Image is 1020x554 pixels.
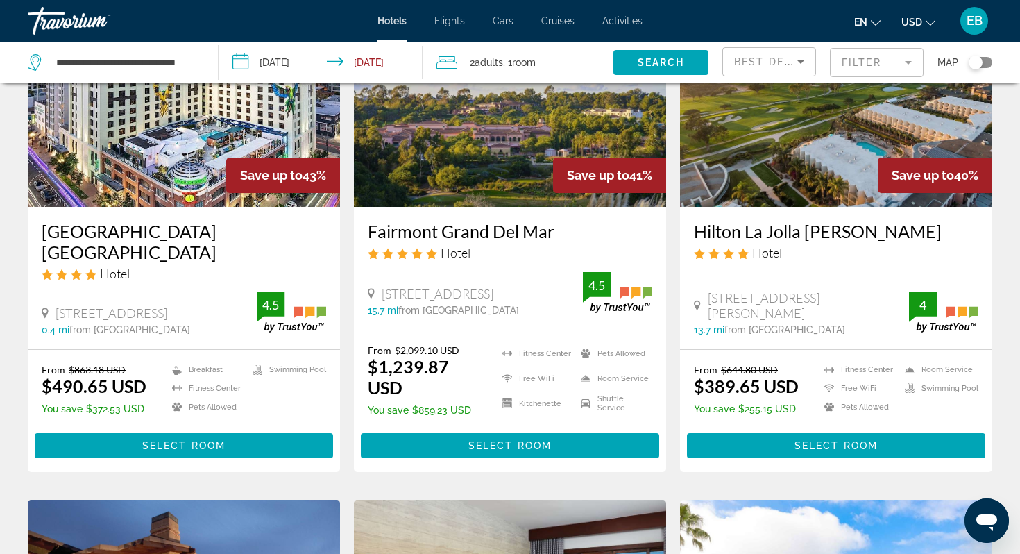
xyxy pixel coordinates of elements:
span: 13.7 mi [694,324,724,335]
a: Hilton La Jolla [PERSON_NAME] [694,221,978,242]
span: Select Room [468,440,552,451]
li: Swimming Pool [898,383,978,394]
li: Room Service [574,369,652,387]
a: Cruises [541,15,575,26]
span: 0.4 mi [42,324,69,335]
a: Cars [493,15,513,26]
button: Select Room [361,433,659,458]
p: $859.23 USD [368,405,485,416]
span: From [368,344,391,356]
span: 15.7 mi [368,305,398,316]
a: [GEOGRAPHIC_DATA] [GEOGRAPHIC_DATA] [42,221,326,262]
span: Save up to [567,168,629,183]
li: Free WiFi [817,383,898,394]
button: Change currency [901,12,935,32]
div: 40% [878,158,992,193]
a: Fairmont Grand Del Mar [368,221,652,242]
li: Kitchenette [495,394,574,412]
img: trustyou-badge.svg [583,272,652,313]
button: Select Room [35,433,333,458]
div: 4.5 [583,277,611,294]
li: Fitness Center [165,383,246,394]
span: from [GEOGRAPHIC_DATA] [69,324,190,335]
a: Travorium [28,3,167,39]
li: Pets Allowed [165,401,246,413]
span: Activities [602,15,643,26]
span: Save up to [240,168,303,183]
span: From [694,364,717,376]
span: You save [694,403,735,414]
img: trustyou-badge.svg [909,292,978,333]
span: Map [937,53,958,72]
span: Room [512,57,536,68]
li: Room Service [898,364,978,376]
del: $644.80 USD [721,364,778,376]
button: Filter [830,47,924,78]
a: Select Room [687,437,985,452]
span: en [854,17,867,28]
ins: $389.65 USD [694,376,799,396]
p: $255.15 USD [694,403,799,414]
p: $372.53 USD [42,403,146,414]
li: Breakfast [165,364,246,376]
span: from [GEOGRAPHIC_DATA] [724,324,845,335]
button: Select Room [687,433,985,458]
div: 4 [909,296,937,313]
li: Free WiFi [495,369,574,387]
ins: $490.65 USD [42,376,146,396]
li: Pets Allowed [817,401,898,413]
span: Select Room [794,440,878,451]
div: 41% [553,158,666,193]
span: Hotel [752,245,782,260]
div: 4.5 [257,296,284,313]
button: Change language [854,12,881,32]
li: Fitness Center [817,364,898,376]
span: [STREET_ADDRESS] [56,305,167,321]
span: From [42,364,65,376]
span: [STREET_ADDRESS][PERSON_NAME] [708,290,909,321]
span: EB [967,14,983,28]
span: 2 [470,53,503,72]
li: Fitness Center [495,344,574,362]
span: You save [368,405,409,416]
div: 5 star Hotel [368,245,652,260]
button: Toggle map [958,56,992,69]
span: USD [901,17,922,28]
span: Search [638,57,685,68]
span: Adults [475,57,503,68]
span: Hotel [441,245,470,260]
img: trustyou-badge.svg [257,292,326,333]
div: 43% [226,158,340,193]
span: Save up to [892,168,954,183]
button: Check-in date: Dec 2, 2025 Check-out date: Dec 4, 2025 [219,42,423,83]
span: from [GEOGRAPHIC_DATA] [398,305,519,316]
del: $2,099.10 USD [395,344,459,356]
button: Search [613,50,708,75]
li: Pets Allowed [574,344,652,362]
a: Flights [434,15,465,26]
span: Select Room [142,440,226,451]
span: Hotel [100,266,130,281]
mat-select: Sort by [734,53,804,70]
button: User Menu [956,6,992,35]
a: Hotels [377,15,407,26]
div: 4 star Hotel [694,245,978,260]
del: $863.18 USD [69,364,126,376]
a: Select Room [35,437,333,452]
iframe: Button to launch messaging window [964,498,1009,543]
span: Best Deals [734,56,806,67]
div: 4 star Hotel [42,266,326,281]
li: Swimming Pool [246,364,326,376]
span: [STREET_ADDRESS] [382,286,493,301]
span: , 1 [503,53,536,72]
span: You save [42,403,83,414]
ins: $1,239.87 USD [368,356,449,398]
li: Shuttle Service [574,394,652,412]
a: Select Room [361,437,659,452]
